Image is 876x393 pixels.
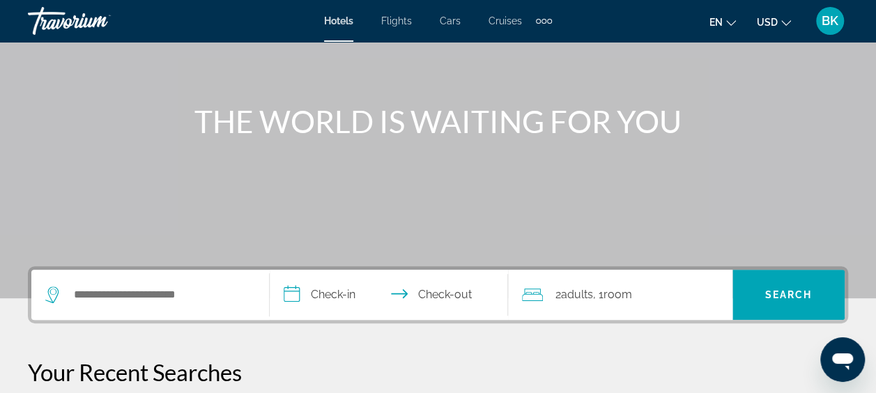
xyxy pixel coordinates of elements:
span: Search [765,289,813,300]
button: Travelers: 2 adults, 0 children [508,270,732,320]
span: Adults [561,288,593,301]
span: BK [822,14,838,28]
span: 2 [555,285,593,305]
a: Flights [381,15,412,26]
a: Hotels [324,15,353,26]
button: Check in and out dates [270,270,508,320]
button: Change currency [757,12,791,32]
iframe: Button to launch messaging window [820,337,865,382]
a: Cars [440,15,461,26]
p: Your Recent Searches [28,358,848,386]
span: , 1 [593,285,632,305]
span: Room [604,288,632,301]
button: Extra navigation items [536,10,552,32]
h1: THE WORLD IS WAITING FOR YOU [177,103,700,139]
a: Travorium [28,3,167,39]
button: Search [732,270,845,320]
button: Change language [709,12,736,32]
button: User Menu [812,6,848,36]
div: Search widget [31,270,845,320]
a: Cruises [489,15,522,26]
span: USD [757,17,778,28]
span: en [709,17,723,28]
